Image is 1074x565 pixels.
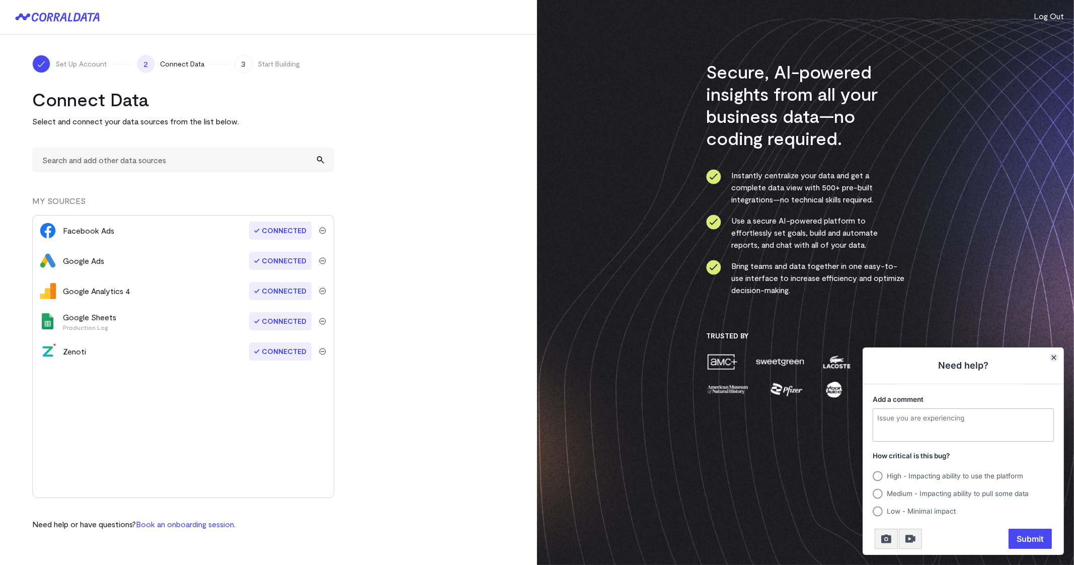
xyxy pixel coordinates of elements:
span: Set Up Account [55,59,107,69]
span: Connected [249,312,312,330]
div: Zenoti [63,345,86,358]
img: pfizer-ec50623584d330049e431703d0cb127f675ce31f452716a68c3f54c01096e829.png [770,381,804,398]
img: facebook_ads-70f54adf8324fd366a4dad5aa4e8dc3a193daeb41612ad8aba5915164cc799be.svg [40,223,56,239]
span: 3 [235,55,253,73]
li: Bring teams and data together in one easy-to-use interface to increase efficiency and optimize de... [706,260,905,296]
span: Connected [249,342,312,361]
img: trash-ca1c80e1d16ab71a5036b7411d6fcb154f9f8364eee40f9fb4e52941a92a1061.svg [319,227,326,234]
li: Use a secure AI-powered platform to effortlessly set goals, build and automate reports, and chat ... [706,215,905,251]
input: Search and add other data sources [32,148,334,172]
img: sweetgreen-51a9cfd6e7f577b5d2973e4b74db2d3c444f7f1023d7d3914010f7123f825463.png [755,353,805,371]
div: Facebook Ads [63,225,114,237]
span: Connected [249,252,312,270]
button: Log Out [1034,10,1064,22]
h3: Trusted By [706,331,905,340]
img: trash-ca1c80e1d16ab71a5036b7411d6fcb154f9f8364eee40f9fb4e52941a92a1061.svg [319,318,326,325]
span: Start Building [258,59,300,69]
a: Book an onboarding session. [136,519,236,529]
img: ico-check-white-f112bc9ae5b8eaea75d262091fbd3bded7988777ca43907c4685e8c0583e79cb.svg [36,59,46,69]
span: Connected [249,222,312,240]
div: Google Analytics 4 [63,285,130,297]
img: trash-ca1c80e1d16ab71a5036b7411d6fcb154f9f8364eee40f9fb4e52941a92a1061.svg [319,348,326,355]
img: amc-451ba355745a1e68da4dd692ff574243e675d7a235672d558af61b69e36ec7f3.png [706,353,738,371]
p: Production Log [63,323,116,331]
img: google_analytics_4-633564437f1c5a1f80ed481c8598e5be587fdae20902a9d236da8b1a77aec1de.svg [40,283,56,299]
h3: Secure, AI-powered insights from all your business data—no coding required. [706,60,905,149]
h2: Connect Data [32,88,334,110]
span: Connect Data [160,59,204,69]
div: Google Ads [63,255,104,267]
span: 2 [137,55,155,73]
div: Google Sheets [63,311,116,331]
img: zenoti-194c985fe9eacaa04e68e34f257d5e3c43ae2c59fc6fa0140e82a6e944c31cf9.png [40,343,56,360]
span: Connected [249,282,312,300]
p: Need help or have questions? [32,518,236,530]
img: lacoste-ee8d7bb45e342e37306c36566003b9a215fb06da44313bcf359925cbd6d27eb6.png [822,353,852,371]
img: amnh-fc366fa550d3bbd8e1e85a3040e65cc9710d0bea3abcf147aa05e3a03bbbee56.png [706,381,749,398]
img: google_ads-1b58f43bd7feffc8709b649899e0ff922d69da16945e3967161387f108ed8d2f.png [40,253,56,269]
img: ico-check-circle-0286c843c050abce574082beb609b3a87e49000e2dbcf9c8d101413686918542.svg [706,260,721,275]
p: Select and connect your data sources from the list below. [32,115,334,127]
li: Instantly centralize your data and get a complete data view with 500+ pre-built integrations—no t... [706,169,905,205]
img: trash-ca1c80e1d16ab71a5036b7411d6fcb154f9f8364eee40f9fb4e52941a92a1061.svg [319,257,326,264]
img: trash-ca1c80e1d16ab71a5036b7411d6fcb154f9f8364eee40f9fb4e52941a92a1061.svg [319,288,326,295]
img: ico-check-circle-0286c843c050abce574082beb609b3a87e49000e2dbcf9c8d101413686918542.svg [706,215,721,230]
img: google_sheets-08cecd3b9849804923342972265c61ba0f9b7ad901475add952b19b9476c9a45.svg [40,313,56,329]
div: MY SOURCES [32,195,334,215]
img: moon-juice-8ce53f195c39be87c9a230f0550ad6397bce459ce93e102f0ba2bdfd7b7a5226.png [824,381,844,398]
img: ico-check-circle-0286c843c050abce574082beb609b3a87e49000e2dbcf9c8d101413686918542.svg [706,169,721,184]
